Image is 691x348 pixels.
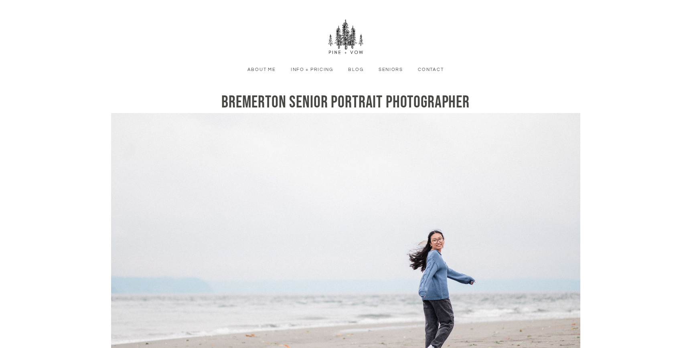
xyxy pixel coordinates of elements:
a: Seniors [373,66,409,73]
img: Pine + Vow [328,19,364,55]
a: Contact [413,66,450,73]
a: Blog [343,66,369,73]
a: About Me [242,66,281,73]
span: Bremerton Senior Portrait Photographer [221,92,470,113]
a: Info + Pricing [285,66,338,73]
